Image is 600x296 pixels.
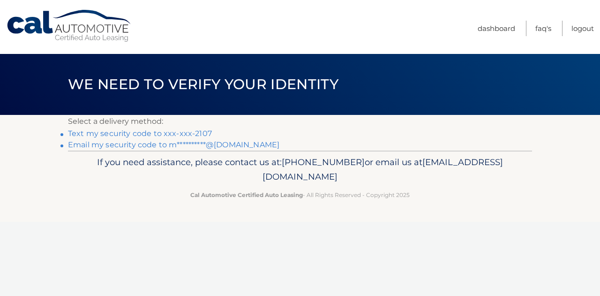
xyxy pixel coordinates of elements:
[6,9,133,43] a: Cal Automotive
[571,21,594,36] a: Logout
[282,157,365,167] span: [PHONE_NUMBER]
[535,21,551,36] a: FAQ's
[478,21,515,36] a: Dashboard
[68,76,338,93] span: We need to verify your identity
[190,191,303,198] strong: Cal Automotive Certified Auto Leasing
[68,140,279,149] a: Email my security code to m**********@[DOMAIN_NAME]
[68,129,212,138] a: Text my security code to xxx-xxx-2107
[74,155,526,185] p: If you need assistance, please contact us at: or email us at
[74,190,526,200] p: - All Rights Reserved - Copyright 2025
[68,115,532,128] p: Select a delivery method:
